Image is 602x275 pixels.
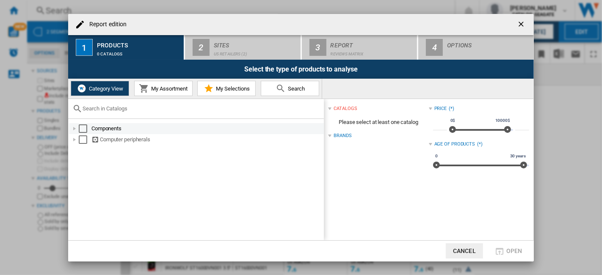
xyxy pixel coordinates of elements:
[149,85,188,92] span: My Assortment
[76,39,93,56] div: 1
[134,81,193,96] button: My Assortment
[331,47,414,56] div: REVIEWS Matrix
[87,85,123,92] span: Category View
[490,243,527,258] button: Open
[286,85,305,92] span: Search
[334,132,351,139] div: Brands
[426,39,443,56] div: 4
[506,247,522,254] span: Open
[328,114,428,130] span: Please select at least one catalog
[97,38,180,47] div: Products
[97,47,180,56] div: 0 catalogs
[214,47,297,56] div: US retailers (2)
[68,60,534,79] div: Select the type of products to analyse
[68,14,534,261] md-dialog: Report edition ...
[77,83,87,93] img: wiser-icon-white.png
[331,38,414,47] div: Report
[193,39,210,56] div: 2
[79,124,91,133] md-checkbox: Select
[79,135,91,144] md-checkbox: Select
[185,35,301,60] button: 2 Sites US retailers (2)
[214,85,250,92] span: My Selections
[85,20,127,29] h4: Report edition
[446,243,483,258] button: Cancel
[309,39,326,56] div: 3
[449,117,457,124] span: 0$
[83,105,320,112] input: Search in Catalogs
[514,16,530,33] button: getI18NText('BUTTONS.CLOSE_DIALOG')
[434,141,475,148] div: Age of products
[68,35,185,60] button: 1 Products 0 catalogs
[447,38,530,47] div: Options
[91,124,323,133] div: Components
[494,117,511,124] span: 10000$
[434,105,447,112] div: Price
[418,35,534,60] button: 4 Options
[261,81,319,96] button: Search
[334,105,357,112] div: catalogs
[214,38,297,47] div: Sites
[302,35,418,60] button: 3 Report REVIEWS Matrix
[197,81,256,96] button: My Selections
[509,153,527,159] span: 30 years
[517,20,527,30] ng-md-icon: getI18NText('BUTTONS.CLOSE_DIALOG')
[434,153,439,159] span: 0
[91,135,323,144] div: Computer peripherals
[71,81,129,96] button: Category View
